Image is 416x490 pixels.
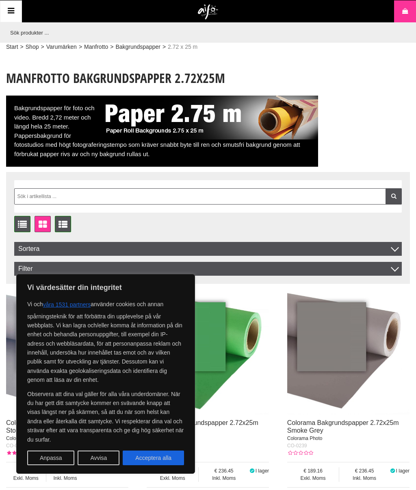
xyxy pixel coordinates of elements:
[287,436,323,441] span: Colorama Photo
[168,43,197,51] span: 2.72 x 25 m
[199,475,249,482] span: Inkl. Moms
[339,475,390,482] span: Inkl. Moms
[41,43,44,51] span: >
[6,22,406,43] input: Sök produkter ...
[110,43,113,51] span: >
[396,468,409,474] span: I lager
[84,43,108,51] a: Manfrotto
[46,43,77,51] a: Varumärken
[27,390,184,444] p: Observera att dina val gäller för alla våra underdomäner. När du har gett ditt samtycke kommer en...
[6,419,118,434] a: Colorama Bakgrundspapper 2.72x25m Storm Grey
[6,467,46,475] span: 189.16
[6,69,318,87] h1: Manfrotto Bakgrundspapper 2.72x25m
[14,188,402,205] input: Sök i artikellista ...
[27,297,184,385] p: Vi och använder cookies och annan spårningsteknik för att förbättra din upplevelse på vår webbpla...
[123,451,184,465] button: Acceptera alla
[6,96,318,167] div: Bakgrundspapper för foto och video. Bredd 2,72 meter och längd hela 25 meter. Pappersbakgrund för...
[14,262,402,276] div: Filter
[27,283,184,292] p: Vi värdesätter din integritet
[287,443,307,449] span: CO-0239
[16,274,195,474] div: Vi värdesätter din integritet
[390,468,396,474] i: I lager
[6,436,41,441] span: Colorama Photo
[55,216,71,232] a: Utökad listvisning
[256,468,269,474] span: I lager
[287,292,409,414] img: Colorama Bakgrundspapper 2.72x25m Smoke Grey
[6,443,26,449] span: CO-0205
[386,188,402,205] a: Filtrera
[99,96,318,139] img: Bakgrundspapper Colorama 2,72x25m
[6,475,46,482] span: Exkl. Moms
[287,449,313,457] div: Kundbetyg: 0
[287,419,399,434] a: Colorama Bakgrundspapper 2.72x25m Smoke Grey
[339,467,390,475] span: 236.45
[147,475,199,482] span: Exkl. Moms
[6,449,32,457] div: Kundbetyg: 5.00
[43,297,91,312] button: våra 1531 partners
[198,4,219,20] img: logo.png
[147,419,258,434] a: Colorama Bakgrundspapper 2.72x25m Greenscreen
[79,43,82,51] span: >
[14,242,402,256] span: Sortera
[78,451,119,465] button: Avvisa
[35,216,51,232] a: Fönstervisning
[287,475,339,482] span: Exkl. Moms
[6,292,128,414] img: Colorama Bakgrundspapper 2.72x25m Storm Grey
[46,475,84,482] span: Inkl. Moms
[199,467,249,475] span: 236.45
[147,292,269,414] img: Colorama Bakgrundspapper 2.72x25m Greenscreen
[27,451,74,465] button: Anpassa
[26,43,39,51] a: Shop
[20,43,24,51] span: >
[249,468,256,474] i: I lager
[14,216,30,232] a: Listvisning
[287,467,339,475] span: 189.16
[162,43,166,51] span: >
[115,43,160,51] a: Bakgrundspapper
[6,43,18,51] a: Start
